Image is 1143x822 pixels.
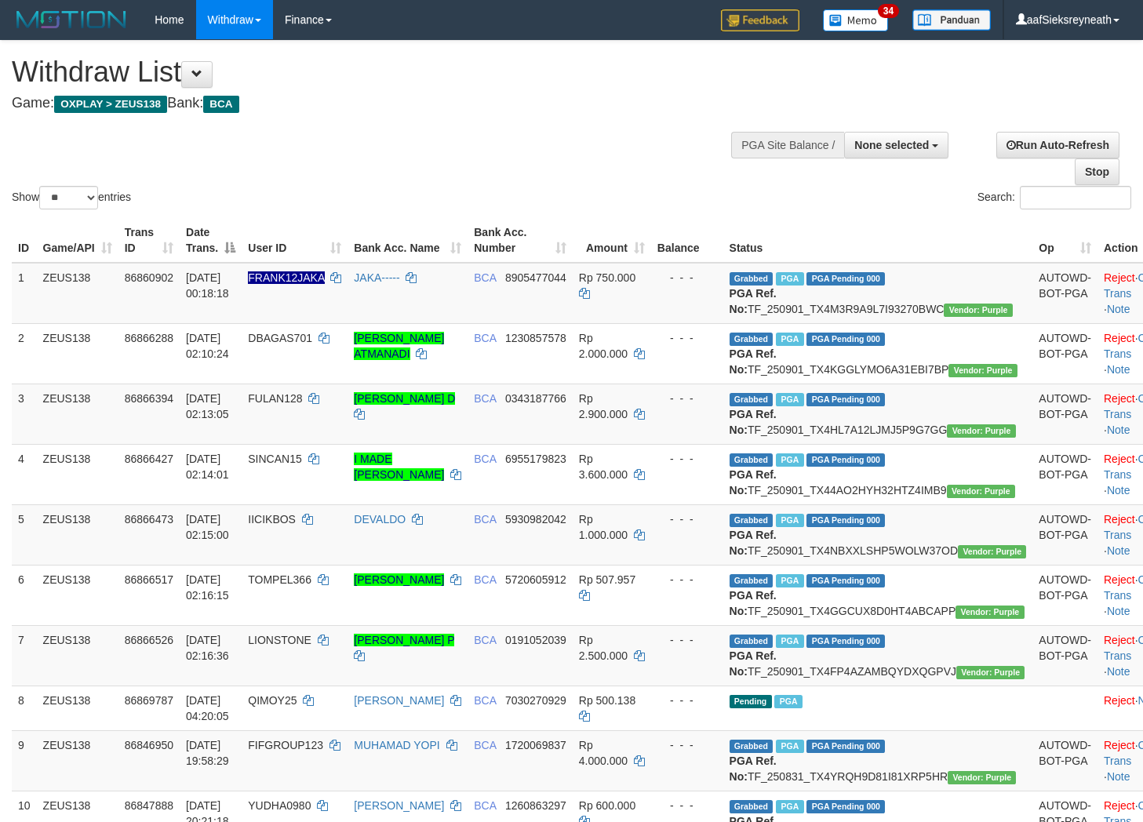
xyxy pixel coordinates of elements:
[186,694,229,722] span: [DATE] 04:20:05
[1107,605,1130,617] a: Note
[723,263,1033,324] td: TF_250901_TX4M3R9A9L7I93270BWC
[579,694,635,707] span: Rp 500.138
[37,504,118,565] td: ZEUS138
[806,272,885,286] span: PGA Pending
[125,513,173,526] span: 86866473
[12,8,131,31] img: MOTION_logo.png
[12,56,746,88] h1: Withdraw List
[1020,186,1131,209] input: Search:
[12,186,131,209] label: Show entries
[579,271,635,284] span: Rp 750.000
[723,504,1033,565] td: TF_250901_TX4NBXXLSHP5WOLW37OD
[730,589,777,617] b: PGA Ref. No:
[1032,263,1097,324] td: AUTOWD-BOT-PGA
[730,347,777,376] b: PGA Ref. No:
[12,730,37,791] td: 9
[505,392,566,405] span: Copy 0343187766 to clipboard
[657,632,717,648] div: - - -
[248,634,311,646] span: LIONSTONE
[125,694,173,707] span: 86869787
[1032,218,1097,263] th: Op: activate to sort column ascending
[1104,634,1135,646] a: Reject
[12,384,37,444] td: 3
[1032,323,1097,384] td: AUTOWD-BOT-PGA
[1104,573,1135,586] a: Reject
[354,799,444,812] a: [PERSON_NAME]
[505,271,566,284] span: Copy 8905477044 to clipboard
[1107,770,1130,783] a: Note
[730,755,777,783] b: PGA Ref. No:
[186,634,229,662] span: [DATE] 02:16:36
[1032,730,1097,791] td: AUTOWD-BOT-PGA
[723,218,1033,263] th: Status
[723,323,1033,384] td: TF_250901_TX4KGGLYMO6A31EBI7BP
[1107,484,1130,496] a: Note
[731,132,844,158] div: PGA Site Balance /
[186,332,229,360] span: [DATE] 02:10:24
[657,451,717,467] div: - - -
[505,799,566,812] span: Copy 1260863297 to clipboard
[1104,799,1135,812] a: Reject
[354,573,444,586] a: [PERSON_NAME]
[958,545,1026,558] span: Vendor URL: https://trx4.1velocity.biz
[776,740,803,753] span: Marked by aafnoeunsreypich
[474,739,496,751] span: BCA
[579,332,628,360] span: Rp 2.000.000
[1107,303,1130,315] a: Note
[947,424,1015,438] span: Vendor URL: https://trx4.1velocity.biz
[1075,158,1119,185] a: Stop
[806,333,885,346] span: PGA Pending
[125,573,173,586] span: 86866517
[242,218,348,263] th: User ID: activate to sort column ascending
[579,634,628,662] span: Rp 2.500.000
[37,565,118,625] td: ZEUS138
[203,96,238,113] span: BCA
[1107,665,1130,678] a: Note
[186,573,229,602] span: [DATE] 02:16:15
[125,271,173,284] span: 86860902
[844,132,948,158] button: None selected
[579,392,628,420] span: Rp 2.900.000
[657,798,717,813] div: - - -
[1032,504,1097,565] td: AUTOWD-BOT-PGA
[776,453,803,467] span: Marked by aafpengsreynich
[125,799,173,812] span: 86847888
[878,4,899,18] span: 34
[354,453,444,481] a: I MADE [PERSON_NAME]
[1104,694,1135,707] a: Reject
[354,739,439,751] a: MUHAMAD YOPI
[1107,424,1130,436] a: Note
[474,799,496,812] span: BCA
[730,287,777,315] b: PGA Ref. No:
[948,771,1016,784] span: Vendor URL: https://trx4.1velocity.biz
[474,634,496,646] span: BCA
[579,799,635,812] span: Rp 600.000
[12,686,37,730] td: 8
[54,96,167,113] span: OXPLAY > ZEUS138
[186,453,229,481] span: [DATE] 02:14:01
[37,730,118,791] td: ZEUS138
[947,485,1015,498] span: Vendor URL: https://trx4.1velocity.biz
[723,565,1033,625] td: TF_250901_TX4GGCUX8D0HT4ABCAPP
[723,384,1033,444] td: TF_250901_TX4HL7A12LJMJ5P9G7GG
[125,634,173,646] span: 86866526
[505,694,566,707] span: Copy 7030270929 to clipboard
[474,392,496,405] span: BCA
[579,453,628,481] span: Rp 3.600.000
[12,96,746,111] h4: Game: Bank:
[730,468,777,496] b: PGA Ref. No:
[730,740,774,753] span: Grabbed
[776,635,803,648] span: Marked by aafpengsreynich
[723,730,1033,791] td: TF_250831_TX4YRQH9D81I81XRP5HR
[505,573,566,586] span: Copy 5720605912 to clipboard
[12,444,37,504] td: 4
[1104,513,1135,526] a: Reject
[579,513,628,541] span: Rp 1.000.000
[505,513,566,526] span: Copy 5930982042 to clipboard
[806,514,885,527] span: PGA Pending
[657,693,717,708] div: - - -
[730,514,774,527] span: Grabbed
[657,737,717,753] div: - - -
[806,800,885,813] span: PGA Pending
[248,799,311,812] span: YUDHA0980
